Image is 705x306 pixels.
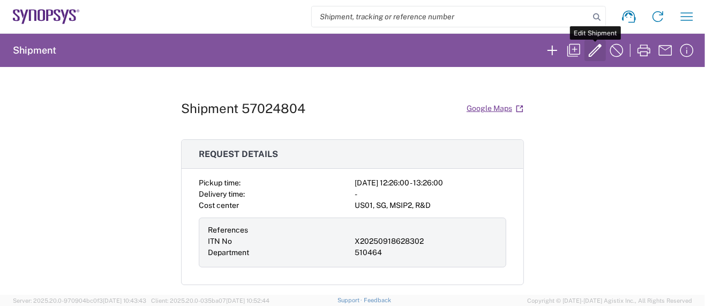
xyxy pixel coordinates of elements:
div: [DATE] 12:26:00 - 13:26:00 [355,177,506,189]
span: [DATE] 10:43:43 [103,297,146,304]
input: Shipment, tracking or reference number [312,6,589,27]
span: Copyright © [DATE]-[DATE] Agistix Inc., All Rights Reserved [527,296,692,305]
span: Cost center [199,201,239,210]
div: 510464 [355,247,497,258]
span: Delivery time: [199,190,245,198]
div: ITN No [208,236,350,247]
a: Google Maps [466,99,524,118]
div: Department [208,247,350,258]
h2: Shipment [13,44,56,57]
h1: Shipment 57024804 [181,101,305,116]
div: - [355,189,506,200]
div: US01, SG, MSIP2, R&D [355,200,506,211]
span: Server: 2025.20.0-970904bc0f3 [13,297,146,304]
span: [DATE] 10:52:44 [226,297,269,304]
div: X20250918628302 [355,236,497,247]
span: Request details [199,149,278,159]
span: Pickup time: [199,178,241,187]
span: Client: 2025.20.0-035ba07 [151,297,269,304]
span: References [208,226,248,234]
a: Support [337,297,364,303]
a: Feedback [364,297,391,303]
